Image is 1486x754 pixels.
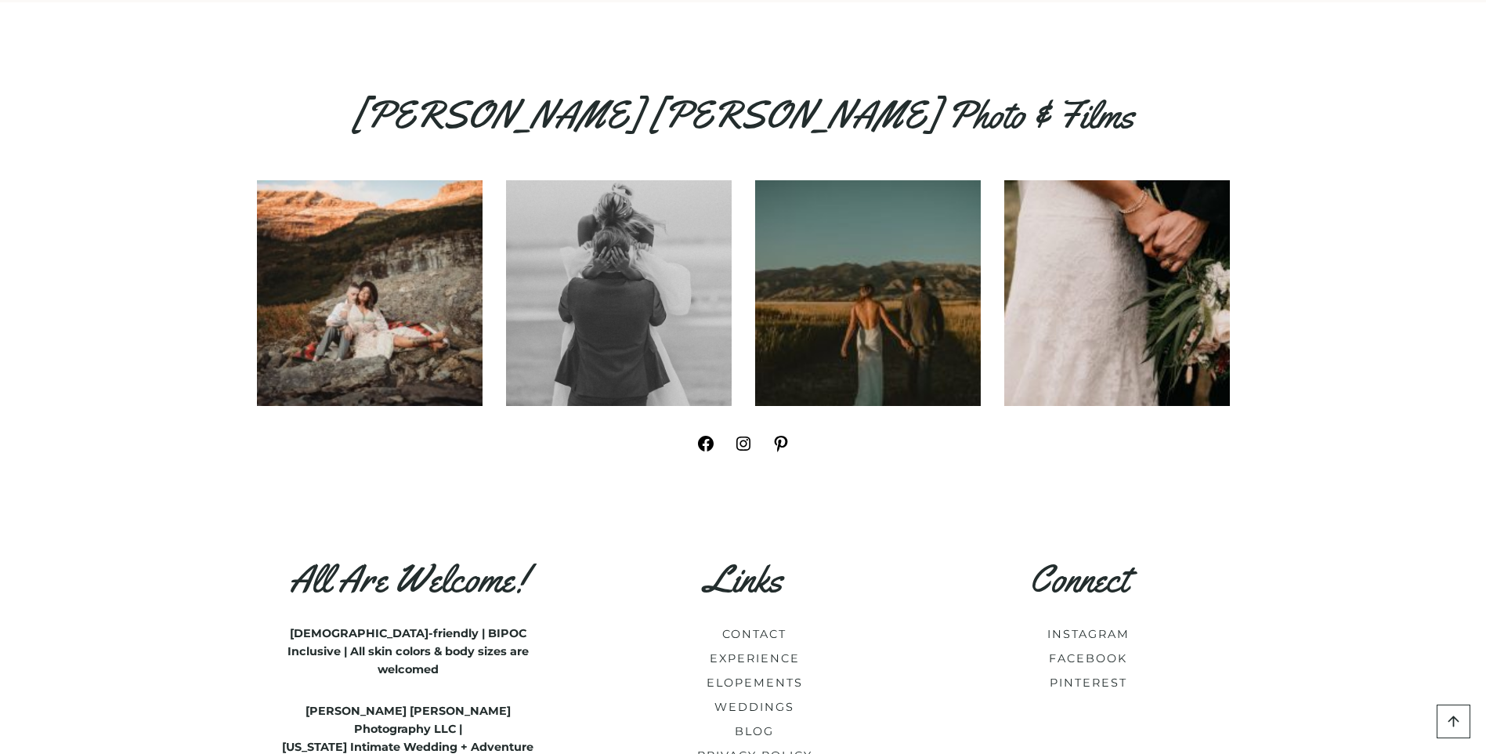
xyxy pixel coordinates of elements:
h3: All Are Welcome! [276,556,541,602]
img: Glacier Elopement couple cuddling in the mountains. [257,180,483,406]
a: ELOPEMENTS [707,676,803,690]
a: WEDDINGS [714,700,794,714]
img: Couple holding hands and flowers on wedding day. [1004,180,1230,406]
a: Scroll to top [1437,705,1470,738]
a: CONTACT [722,627,786,641]
a: EXPERIENCE [710,651,800,665]
h3: Connect [946,556,1211,602]
strong: [DEMOGRAPHIC_DATA]-friendly | BIPOC Inclusive | All skin colors & body sizes are welcomed [287,626,529,676]
a: PINTEREST [1050,676,1127,690]
a: INSTAGRAM [1047,627,1130,641]
h3: [PERSON_NAME] [PERSON_NAME] Photo & Films [257,92,1230,157]
img: Bozeman Summer wedding couple holding hands. [755,180,981,406]
a: BLOG [735,724,774,738]
h3: Links [611,556,876,602]
img: Elopement couple staring into each other eyes. [506,180,732,406]
a: FACEBOOK [1049,651,1127,665]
